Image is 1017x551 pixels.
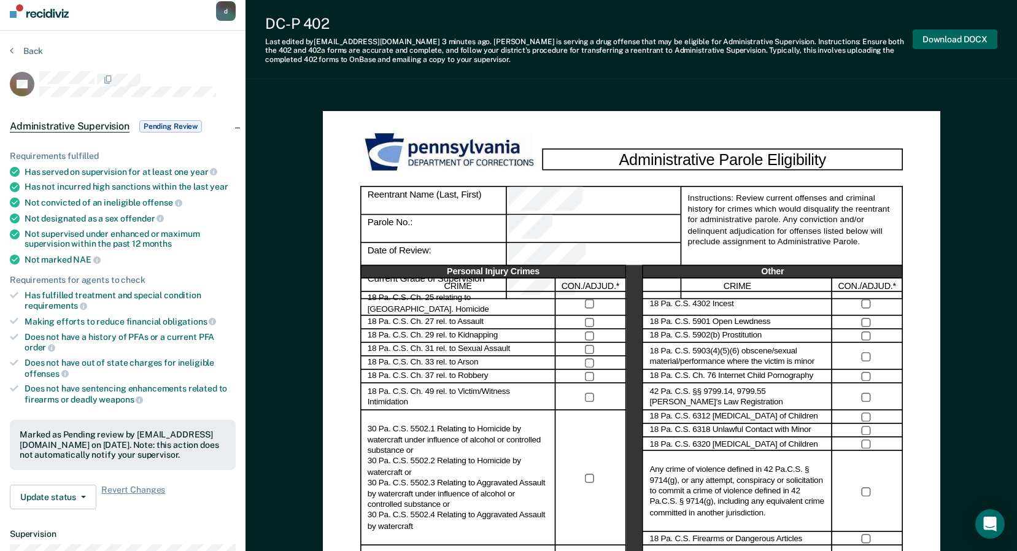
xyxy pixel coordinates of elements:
[368,386,549,407] label: 18 Pa. C.S. Ch. 49 rel. to Victim/Witness Intimidation
[368,331,498,342] label: 18 Pa. C.S. Ch. 29 rel. to Kidnapping
[506,244,680,272] div: Date of Review:
[360,215,507,244] div: Parole No.:
[139,120,202,133] span: Pending Review
[542,148,903,171] div: Administrative Parole Eligibility
[368,344,510,355] label: 18 Pa. C.S. Ch. 31 rel. to Sexual Assault
[680,187,902,299] div: Instructions: Review current offenses and criminal history for crimes which would disqualify the ...
[506,215,680,244] div: Parole No.:
[25,213,236,224] div: Not designated as a sex
[506,187,680,215] div: Reentrant Name (Last, First)
[649,345,825,367] label: 18 Pa. C.S. 5903(4)(5)(6) obscene/sexual material/performance where the victim is minor
[649,386,825,407] label: 42 Pa. C.S. §§ 9799.14, 9799.55 [PERSON_NAME]’s Law Registration
[73,255,100,264] span: NAE
[10,529,236,539] dt: Supervision
[25,229,236,250] div: Not supervised under enhanced or maximum supervision within the past 12
[265,37,913,64] div: Last edited by [EMAIL_ADDRESS][DOMAIN_NAME] . [PERSON_NAME] is serving a drug offense that may be...
[25,254,236,265] div: Not marked
[975,509,1005,539] div: Open Intercom Messenger
[642,265,902,279] div: Other
[360,265,626,279] div: Personal Injury Crimes
[10,4,69,18] img: Recidiviz
[10,151,236,161] div: Requirements fulfilled
[25,166,236,177] div: Has served on supervision for at least one
[210,182,228,191] span: year
[555,279,626,292] div: CON./ADJUD.*
[649,317,770,328] label: 18 Pa. C.S. 5901 Open Lewdness
[10,275,236,285] div: Requirements for agents to check
[368,358,478,369] label: 18 Pa. C.S. Ch. 33 rel. to Arson
[360,279,555,292] div: CRIME
[142,239,172,249] span: months
[368,317,484,328] label: 18 Pa. C.S. Ch. 27 rel. to Assault
[360,129,542,175] img: PDOC Logo
[142,198,182,207] span: offense
[10,120,130,133] span: Administrative Supervision
[649,412,818,423] label: 18 Pa. C.S. 6312 [MEDICAL_DATA] of Children
[25,290,236,311] div: Has fulfilled treatment and special condition
[25,383,236,404] div: Does not have sentencing enhancements related to firearms or deadly
[832,279,903,292] div: CON./ADJUD.*
[649,533,802,544] label: 18 Pa. C.S. Firearms or Dangerous Articles
[25,316,236,327] div: Making efforts to reduce financial
[368,371,488,382] label: 18 Pa. C.S. Ch. 37 rel. to Robbery
[190,167,217,177] span: year
[25,182,236,192] div: Has not incurred high sanctions within the last
[442,37,490,46] span: 3 minutes ago
[216,1,236,21] button: d
[25,358,236,379] div: Does not have out of state charges for ineligible
[649,464,825,518] label: Any crime of violence defined in 42 Pa.C.S. § 9714(g), or any attempt, conspiracy or solicitation...
[265,15,913,33] div: DC-P 402
[649,331,762,342] label: 18 Pa. C.S. 5902(b) Prostitution
[642,279,832,292] div: CRIME
[163,317,216,326] span: obligations
[10,485,96,509] button: Update status
[360,187,507,215] div: Reentrant Name (Last, First)
[368,424,549,532] label: 30 Pa. C.S. 5502.1 Relating to Homicide by watercraft under influence of alcohol or controlled su...
[649,425,811,436] label: 18 Pa. C.S. 6318 Unlawful Contact with Minor
[120,214,164,223] span: offender
[368,293,549,315] label: 18 Pa. C.S. Ch. 25 relating to [GEOGRAPHIC_DATA]. Homicide
[649,299,733,310] label: 18 Pa. C.S. 4302 Incest
[99,395,143,404] span: weapons
[649,371,813,382] label: 18 Pa. C.S. Ch. 76 Internet Child Pornography
[25,197,236,208] div: Not convicted of an ineligible
[101,485,165,509] span: Revert Changes
[360,244,507,272] div: Date of Review:
[25,369,69,379] span: offenses
[649,439,818,450] label: 18 Pa. C.S. 6320 [MEDICAL_DATA] of Children
[25,301,87,310] span: requirements
[25,332,236,353] div: Does not have a history of PFAs or a current PFA order
[20,430,226,460] div: Marked as Pending review by [EMAIL_ADDRESS][DOMAIN_NAME] on [DATE]. Note: this action does not au...
[913,29,997,50] button: Download DOCX
[10,45,43,56] button: Back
